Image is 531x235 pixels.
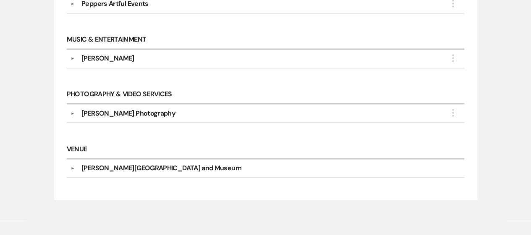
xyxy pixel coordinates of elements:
[68,57,78,61] button: ▼
[67,31,465,50] h6: Music & Entertainment
[68,166,78,170] button: ▼
[81,108,175,119] div: [PERSON_NAME] Photography
[67,140,465,159] h6: Venue
[67,86,465,104] h6: Photography & Video Services
[68,2,78,6] button: ▼
[81,163,241,173] div: [PERSON_NAME][GEOGRAPHIC_DATA] and Museum
[81,53,134,63] div: [PERSON_NAME]
[68,111,78,116] button: ▼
